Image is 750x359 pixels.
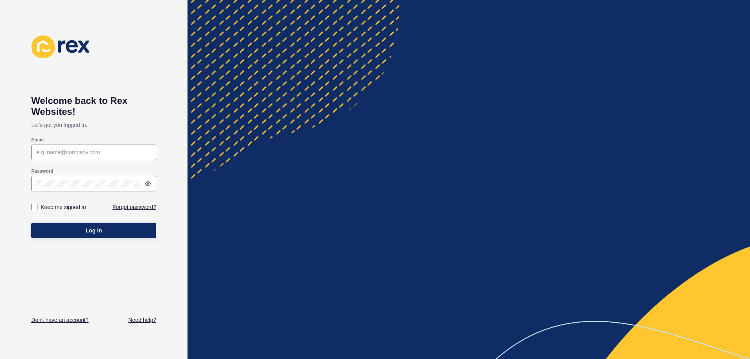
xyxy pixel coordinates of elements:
[31,223,156,238] button: Log in
[36,148,151,156] input: e.g. name@company.com
[86,227,102,234] span: Log in
[31,137,44,143] label: Email
[112,203,156,211] a: Forgot password?
[31,168,54,174] label: Password
[31,117,156,133] p: Let's get you logged in.
[41,203,86,211] label: Keep me signed in
[128,316,156,324] a: Need help?
[31,95,156,117] h1: Welcome back to Rex Websites!
[31,316,89,324] a: Don't have an account?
